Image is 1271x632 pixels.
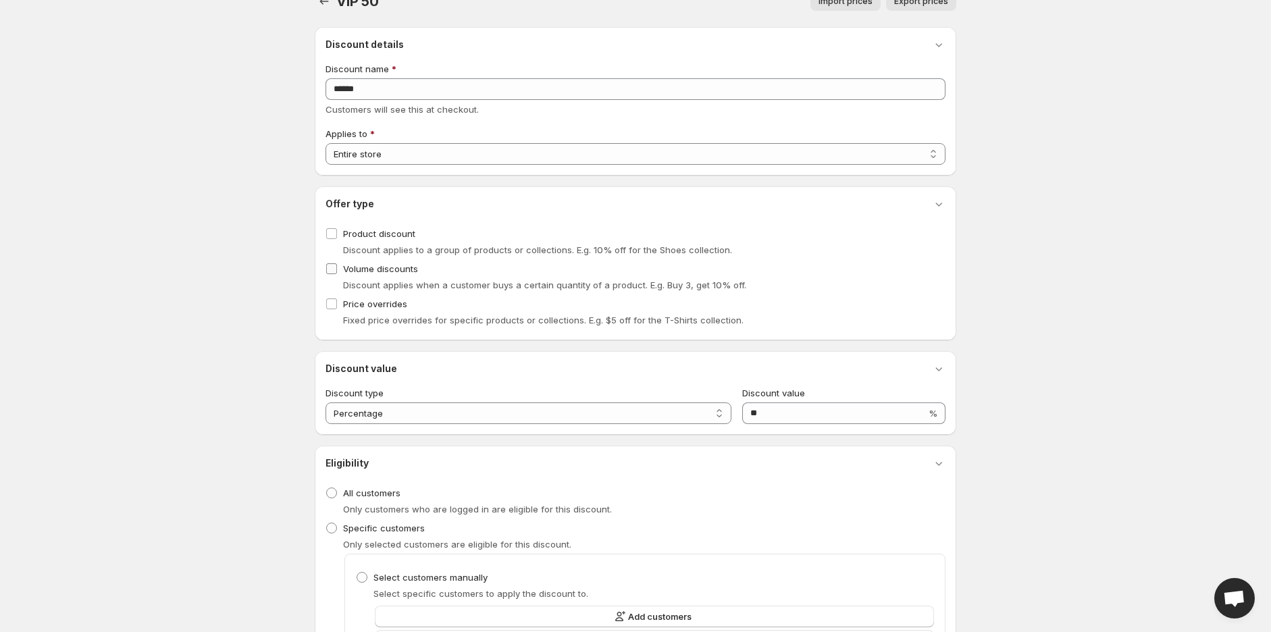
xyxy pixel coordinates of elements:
[628,610,692,623] span: Add customers
[343,280,746,290] span: Discount applies when a customer buys a certain quantity of a product. E.g. Buy 3, get 10% off.
[326,63,389,74] span: Discount name
[343,539,571,550] span: Only selected customers are eligible for this discount.
[343,488,400,498] span: All customers
[343,315,744,325] span: Fixed price overrides for specific products or collections. E.g. $5 off for the T-Shirts collection.
[343,504,612,515] span: Only customers who are logged in are eligible for this discount.
[742,388,805,398] span: Discount value
[326,456,369,470] h3: Eligibility
[326,388,384,398] span: Discount type
[373,572,488,583] span: Select customers manually
[929,408,937,419] span: %
[343,298,407,309] span: Price overrides
[343,523,425,533] span: Specific customers
[373,588,588,599] span: Select specific customers to apply the discount to.
[343,228,415,239] span: Product discount
[375,606,934,627] button: Add customers
[326,362,397,375] h3: Discount value
[343,263,418,274] span: Volume discounts
[326,128,367,139] span: Applies to
[1214,578,1255,618] div: Open chat
[326,104,479,115] span: Customers will see this at checkout.
[343,244,732,255] span: Discount applies to a group of products or collections. E.g. 10% off for the Shoes collection.
[326,197,374,211] h3: Offer type
[326,38,404,51] h3: Discount details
